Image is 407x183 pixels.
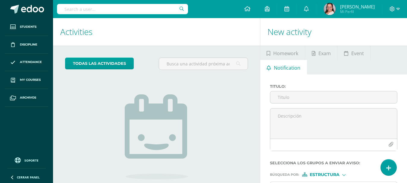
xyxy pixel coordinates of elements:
[260,60,307,74] a: Notification
[5,36,48,54] a: Discipline
[24,158,39,162] span: Soporte
[310,173,340,176] span: Estructura
[337,46,370,60] a: Event
[57,4,188,14] input: Search a user…
[5,54,48,71] a: Attendance
[5,18,48,36] a: Students
[270,91,397,103] input: Titulo
[318,46,331,61] span: Exam
[20,95,36,100] span: Archivos
[159,58,247,70] input: Busca una actividad próxima aquí...
[20,42,37,47] span: Discipline
[125,94,188,179] img: no_activities.png
[340,9,375,14] span: Mi Perfil
[268,18,400,46] h1: New activity
[324,3,336,15] img: dc5ff4e07cc4005fde0d66d8b3792a65.png
[270,84,397,89] label: Titulo :
[260,46,305,60] a: Homework
[5,89,48,107] a: Archivos
[17,175,40,179] span: Cerrar panel
[305,46,337,60] a: Exam
[302,172,347,177] div: [object Object]
[7,156,46,164] a: Soporte
[20,24,36,29] span: Students
[20,77,41,82] span: My courses
[273,46,298,61] span: Homework
[65,58,134,69] a: todas las Actividades
[20,60,42,65] span: Attendance
[351,46,364,61] span: Event
[270,161,397,165] label: Selecciona los grupos a enviar aviso :
[270,173,299,176] span: Búsqueda por :
[5,71,48,89] a: My courses
[274,61,300,75] span: Notification
[60,18,253,46] h1: Activities
[340,4,375,10] span: [PERSON_NAME]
